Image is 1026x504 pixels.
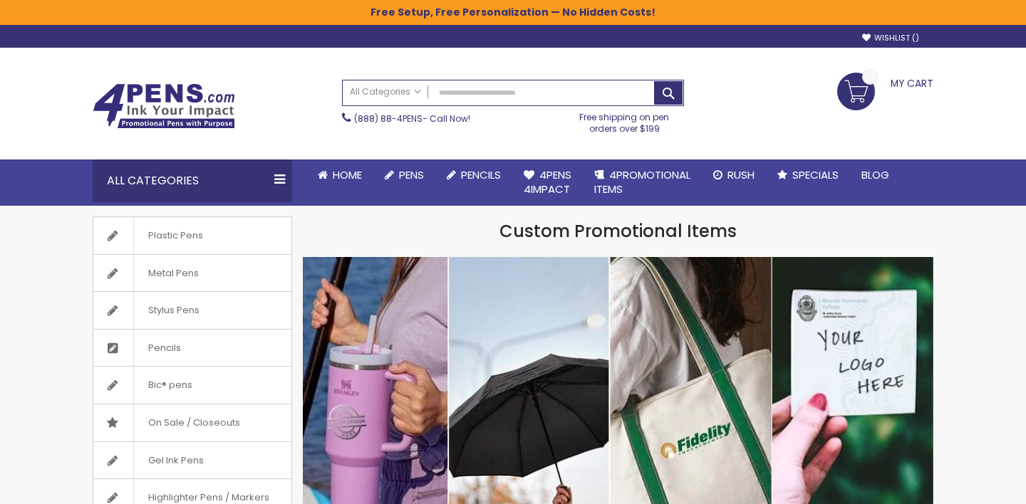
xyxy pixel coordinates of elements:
a: 4PROMOTIONALITEMS [583,159,702,206]
a: 4Pens4impact [512,159,583,206]
span: Specials [792,167,839,182]
span: Pencils [461,167,501,182]
iframe: Google Customer Reviews [908,466,1026,504]
span: 4PROMOTIONAL ITEMS [594,167,690,196]
a: Stylus Pens [93,292,291,329]
a: Metal Pens [93,255,291,292]
span: Gel Ink Pens [133,442,218,479]
a: On Sale / Closeouts [93,404,291,441]
span: Pencils [133,330,195,367]
a: Rush [702,159,766,191]
span: Bic® pens [133,367,207,404]
a: Wishlist [862,33,919,43]
a: Pencils [93,330,291,367]
span: Rush [727,167,755,182]
img: 4Pens Custom Pens and Promotional Products [93,83,235,129]
a: Gel Ink Pens [93,442,291,479]
a: (888) 88-4PENS [354,112,423,125]
span: Blog [861,167,889,182]
a: Plastic Pens [93,217,291,254]
span: Metal Pens [133,255,213,292]
span: Stylus Pens [133,292,214,329]
span: All Categories [350,86,421,98]
span: Home [333,167,362,182]
a: Specials [766,159,850,191]
span: 4Pens 4impact [524,167,571,196]
a: Blog [850,159,901,191]
h1: Custom Promotional Items [303,220,933,243]
a: Home [306,159,373,191]
a: All Categories [343,80,428,104]
span: Pens [399,167,424,182]
a: Pens [373,159,435,191]
a: Bic® pens [93,367,291,404]
span: - Call Now! [354,112,470,125]
span: On Sale / Closeouts [133,404,254,441]
a: Pencils [435,159,512,191]
div: Free shipping on pen orders over $199 [565,106,685,135]
div: All Categories [93,159,292,202]
span: Plastic Pens [133,217,217,254]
